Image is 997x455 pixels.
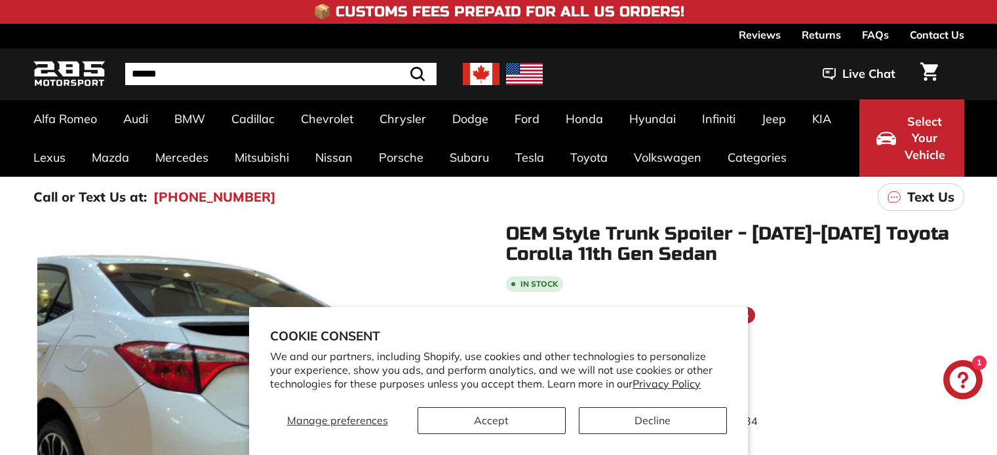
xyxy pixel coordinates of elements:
p: Text Us [907,187,954,207]
a: Dodge [439,100,501,138]
a: Honda [553,100,616,138]
h4: 📦 Customs Fees Prepaid for All US Orders! [313,4,684,20]
a: [PHONE_NUMBER] [153,187,276,207]
span: Select Your Vehicle [903,113,947,164]
a: Categories [714,138,800,177]
a: FAQs [862,24,889,46]
span: Live Chat [842,65,895,82]
a: Mazda [79,138,142,177]
b: In stock [520,280,558,288]
a: Porsche [366,138,437,177]
a: Text Us [878,183,964,211]
h2: Cookie consent [270,328,727,344]
a: Nissan [302,138,366,177]
inbox-online-store-chat: Shopify online store chat [939,360,987,403]
a: Hyundai [616,100,689,138]
button: Accept [418,407,566,434]
a: Subaru [437,138,502,177]
a: KIA [799,100,844,138]
a: Returns [802,24,841,46]
input: Search [125,63,437,85]
a: Mercedes [142,138,222,177]
a: Chevrolet [288,100,366,138]
a: Chrysler [366,100,439,138]
a: Infiniti [689,100,749,138]
a: Cart [912,52,946,96]
a: Ford [501,100,553,138]
span: $170.00 USD [506,304,622,327]
a: Toyota [557,138,621,177]
img: Logo_285_Motorsport_areodynamics_components [33,59,106,90]
p: We and our partners, including Shopify, use cookies and other technologies to personalize your ex... [270,350,727,390]
a: Privacy Policy [633,377,701,390]
button: Manage preferences [270,407,404,434]
a: Volkswagen [621,138,714,177]
a: Reviews [739,24,781,46]
a: BMW [161,100,218,138]
h1: OEM Style Trunk Spoiler - [DATE]-[DATE] Toyota Corolla 11th Gen Sedan [506,224,964,264]
a: Cadillac [218,100,288,138]
a: Tesla [502,138,557,177]
a: Contact Us [910,24,964,46]
a: Alfa Romeo [20,100,110,138]
button: Decline [579,407,727,434]
a: Audi [110,100,161,138]
a: Lexus [20,138,79,177]
span: Manage preferences [287,414,388,427]
button: Live Chat [806,58,912,90]
button: Select Your Vehicle [859,100,964,177]
p: Call or Text Us at: [33,187,147,207]
a: Jeep [749,100,799,138]
a: Mitsubishi [222,138,302,177]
